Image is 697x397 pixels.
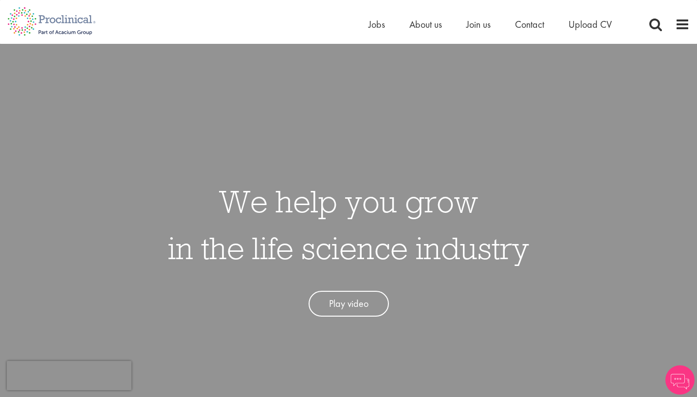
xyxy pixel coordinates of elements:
[569,18,612,31] a: Upload CV
[665,365,695,395] img: Chatbot
[466,18,491,31] a: Join us
[515,18,544,31] a: Contact
[168,178,529,271] h1: We help you grow in the life science industry
[409,18,442,31] a: About us
[309,291,389,317] a: Play video
[368,18,385,31] a: Jobs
